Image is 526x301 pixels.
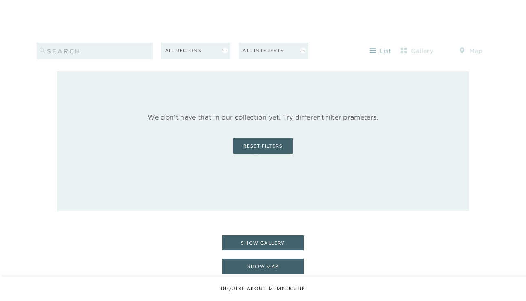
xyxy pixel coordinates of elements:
[114,112,412,122] p: We don’t have that in our collection yet. Try different filter prameters.
[453,44,489,58] button: map
[399,44,435,58] button: gallery
[233,138,293,154] a: Reset Filters
[239,43,308,59] button: All Interests
[37,43,152,59] input: search
[493,10,504,15] button: Open navigation
[222,235,304,251] button: show gallery
[161,43,231,59] button: All Regions
[222,259,304,274] button: show map
[362,44,399,58] button: list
